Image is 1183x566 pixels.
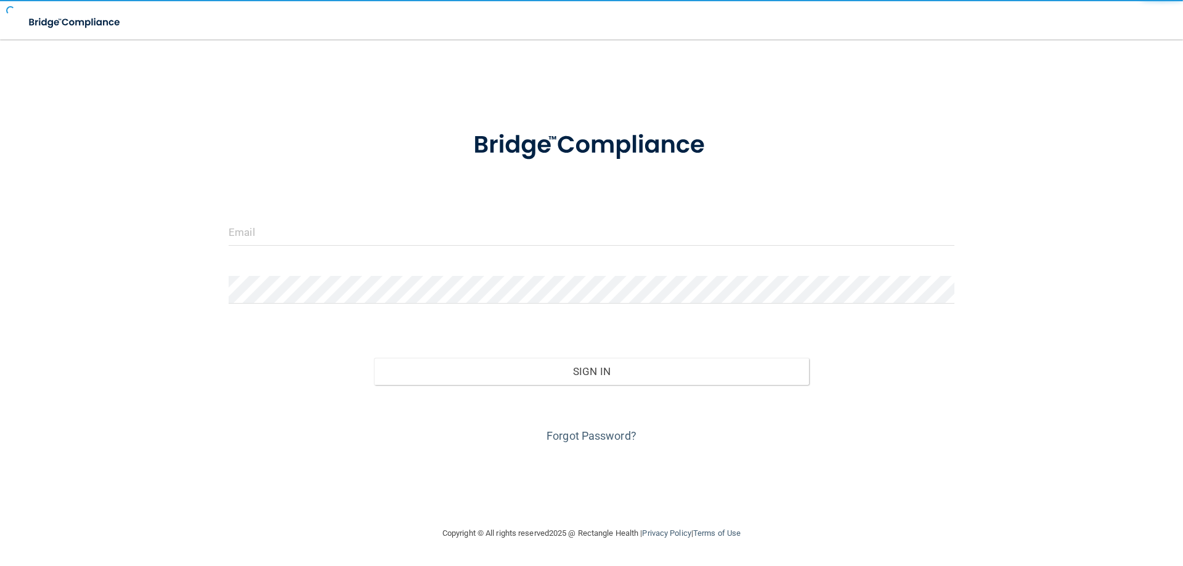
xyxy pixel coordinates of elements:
input: Email [229,218,954,246]
a: Forgot Password? [547,429,636,442]
img: bridge_compliance_login_screen.278c3ca4.svg [448,113,735,177]
div: Copyright © All rights reserved 2025 @ Rectangle Health | | [367,514,816,553]
a: Terms of Use [693,528,741,538]
a: Privacy Policy [642,528,691,538]
img: bridge_compliance_login_screen.278c3ca4.svg [18,10,132,35]
button: Sign In [374,358,810,385]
